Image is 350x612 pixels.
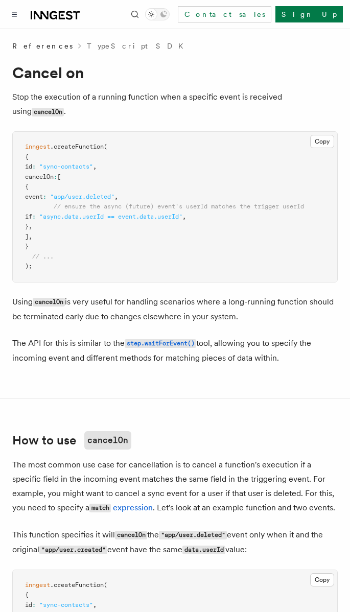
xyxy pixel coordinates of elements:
[25,193,43,200] span: event
[32,108,64,116] code: cancelOn
[39,546,107,554] code: "app/user.created"
[104,581,107,589] span: (
[43,193,46,200] span: :
[310,135,334,148] button: Copy
[39,601,93,608] span: "sync-contacts"
[25,143,50,150] span: inngest
[50,193,114,200] span: "app/user.deleted"
[54,173,57,180] span: :
[25,233,29,240] span: ]
[12,295,338,324] p: Using is very useful for handling scenarios where a long-running function should be terminated ea...
[12,431,131,450] a: How to usecancelOn
[25,173,54,180] span: cancelOn
[12,63,338,82] h1: Cancel on
[93,163,97,170] span: ,
[29,233,32,240] span: ,
[178,6,271,22] a: Contact sales
[87,41,190,51] a: TypeScript SDK
[25,243,29,250] span: }
[104,143,107,150] span: (
[25,263,32,270] span: );
[33,298,65,307] code: cancelOn
[25,163,32,170] span: id
[32,163,36,170] span: :
[275,6,343,22] a: Sign Up
[32,213,36,220] span: :
[182,546,225,554] code: data.userId
[125,338,196,348] a: step.waitForEvent()
[159,531,227,539] code: "app/user.deleted"
[12,528,338,557] p: This function specifies it will the event only when it and the original event have the same value:
[310,573,334,586] button: Copy
[115,531,147,539] code: cancelOn
[113,503,153,512] a: expression
[114,193,118,200] span: ,
[84,431,131,450] code: cancelOn
[12,41,73,51] span: References
[25,213,32,220] span: if
[12,336,338,365] p: The API for this is similar to the tool, allowing you to specify the incoming event and different...
[25,223,29,230] span: }
[50,143,104,150] span: .createFunction
[32,601,36,608] span: :
[25,153,29,160] span: {
[54,203,304,210] span: // ensure the async (future) event's userId matches the trigger userId
[182,213,186,220] span: ,
[145,8,170,20] button: Toggle dark mode
[32,253,54,260] span: // ...
[12,458,338,515] p: The most common use case for cancellation is to cancel a function's execution if a specific field...
[50,581,104,589] span: .createFunction
[29,223,32,230] span: ,
[25,183,29,190] span: {
[25,581,50,589] span: inngest
[129,8,141,20] button: Find something...
[57,173,61,180] span: [
[39,213,182,220] span: "async.data.userId == event.data.userId"
[39,163,93,170] span: "sync-contacts"
[8,8,20,20] button: Toggle navigation
[12,90,338,119] p: Stop the execution of a running function when a specific event is received using .
[25,591,29,598] span: {
[25,601,32,608] span: id
[89,504,111,512] code: match
[125,339,196,348] code: step.waitForEvent()
[93,601,97,608] span: ,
